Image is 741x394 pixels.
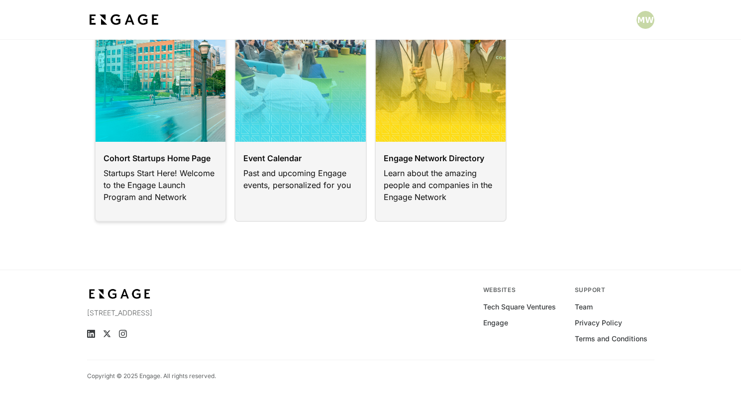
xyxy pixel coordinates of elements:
[119,330,127,338] a: Instagram
[483,318,508,328] a: Engage
[636,11,654,29] img: Profile picture of Michael Wood
[483,286,563,294] div: Websites
[575,334,647,344] a: Terms and Conditions
[483,302,556,312] a: Tech Square Ventures
[87,330,260,338] ul: Social media
[87,330,95,338] a: LinkedIn
[575,286,654,294] div: Support
[87,308,260,318] p: [STREET_ADDRESS]
[575,302,593,312] a: Team
[575,318,622,328] a: Privacy Policy
[87,11,161,29] img: bdf1fb74-1727-4ba0-a5bd-bc74ae9fc70b.jpeg
[636,11,654,29] button: Open profile menu
[87,286,153,302] img: bdf1fb74-1727-4ba0-a5bd-bc74ae9fc70b.jpeg
[103,330,111,338] a: X (Twitter)
[87,372,216,380] p: Copyright © 2025 Engage. All rights reserved.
